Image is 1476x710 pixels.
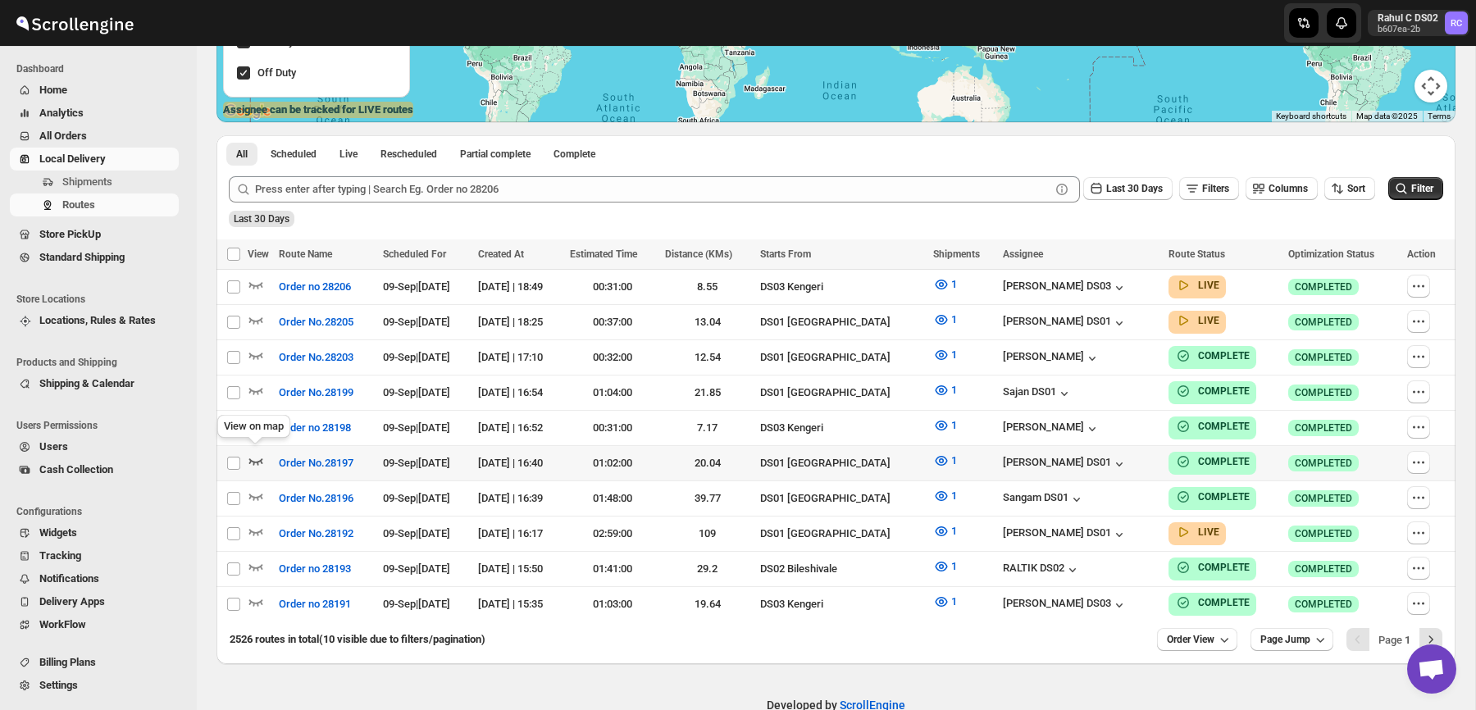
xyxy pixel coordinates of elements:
[570,314,655,330] div: 00:37:00
[383,316,450,328] span: 09-Sep | [DATE]
[923,342,967,368] button: 1
[269,415,361,441] button: Order no 28198
[1198,421,1250,432] b: COMPLETE
[1003,491,1085,507] button: Sangam DS01
[1295,280,1352,294] span: COMPLETED
[760,385,923,401] div: DS01 [GEOGRAPHIC_DATA]
[269,380,363,406] button: Order No.28199
[1295,562,1352,576] span: COMPLETED
[10,309,179,332] button: Locations, Rules & Rates
[1295,316,1352,329] span: COMPLETED
[1451,18,1462,29] text: RC
[1288,248,1374,260] span: Optimization Status
[221,101,275,122] a: Open this area in Google Maps (opens a new window)
[279,248,332,260] span: Route Name
[1419,628,1442,651] button: Next
[39,251,125,263] span: Standard Shipping
[383,598,450,610] span: 09-Sep | [DATE]
[13,2,136,43] img: ScrollEngine
[1198,350,1250,362] b: COMPLETE
[760,526,923,542] div: DS01 [GEOGRAPHIC_DATA]
[39,526,77,539] span: Widgets
[39,130,87,142] span: All Orders
[230,633,485,645] span: 2526 routes in total (10 visible due to filters/pagination)
[1175,418,1250,435] button: COMPLETE
[39,549,81,562] span: Tracking
[269,309,363,335] button: Order No.28205
[16,505,185,518] span: Configurations
[951,560,957,572] span: 1
[10,458,179,481] button: Cash Collection
[10,651,179,674] button: Billing Plans
[1368,10,1469,36] button: User menu
[10,79,179,102] button: Home
[1003,597,1127,613] button: [PERSON_NAME] DS03
[478,248,524,260] span: Created At
[1295,421,1352,435] span: COMPLETED
[383,527,450,539] span: 09-Sep | [DATE]
[383,248,446,260] span: Scheduled For
[39,595,105,608] span: Delivery Apps
[478,349,560,366] div: [DATE] | 17:10
[16,62,185,75] span: Dashboard
[10,435,179,458] button: Users
[1198,491,1250,503] b: COMPLETE
[923,518,967,544] button: 1
[1168,248,1225,260] span: Route Status
[1003,350,1100,366] div: [PERSON_NAME]
[760,349,923,366] div: DS01 [GEOGRAPHIC_DATA]
[269,274,361,300] button: Order no 28206
[760,490,923,507] div: DS01 [GEOGRAPHIC_DATA]
[1198,280,1219,291] b: LIVE
[760,314,923,330] div: DS01 [GEOGRAPHIC_DATA]
[923,377,967,403] button: 1
[478,455,560,471] div: [DATE] | 16:40
[923,589,967,615] button: 1
[570,561,655,577] div: 01:41:00
[1405,634,1410,646] b: 1
[1260,633,1310,646] span: Page Jump
[257,66,296,79] span: Off Duty
[665,455,750,471] div: 20.04
[1295,386,1352,399] span: COMPLETED
[760,248,811,260] span: Starts From
[923,448,967,474] button: 1
[39,314,156,326] span: Locations, Rules & Rates
[269,485,363,512] button: Order No.28196
[1202,183,1229,194] span: Filters
[1003,248,1043,260] span: Assignee
[665,596,750,612] div: 19.64
[339,148,358,161] span: Live
[1003,562,1081,578] div: RALTIK DS02
[279,420,351,436] span: Order no 28198
[279,596,351,612] span: Order no 28191
[665,248,732,260] span: Distance (KMs)
[478,385,560,401] div: [DATE] | 16:54
[1157,628,1237,651] button: Order View
[951,348,957,361] span: 1
[478,314,560,330] div: [DATE] | 18:25
[1198,597,1250,608] b: COMPLETE
[16,293,185,306] span: Store Locations
[1003,456,1127,472] div: [PERSON_NAME] DS01
[1445,11,1468,34] span: Rahul C DS02
[665,314,750,330] div: 13.04
[923,271,967,298] button: 1
[271,148,317,161] span: Scheduled
[1179,177,1239,200] button: Filters
[1003,385,1073,402] button: Sajan DS01
[1276,111,1346,122] button: Keyboard shortcuts
[951,384,957,396] span: 1
[383,386,450,398] span: 09-Sep | [DATE]
[1356,112,1418,121] span: Map data ©2025
[1175,453,1250,470] button: COMPLETE
[570,248,637,260] span: Estimated Time
[10,193,179,216] button: Routes
[269,344,363,371] button: Order No.28203
[223,102,413,118] label: Assignee can be tracked for LIVE routes
[1175,594,1250,611] button: COMPLETE
[1411,183,1433,194] span: Filter
[478,279,560,295] div: [DATE] | 18:49
[10,171,179,193] button: Shipments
